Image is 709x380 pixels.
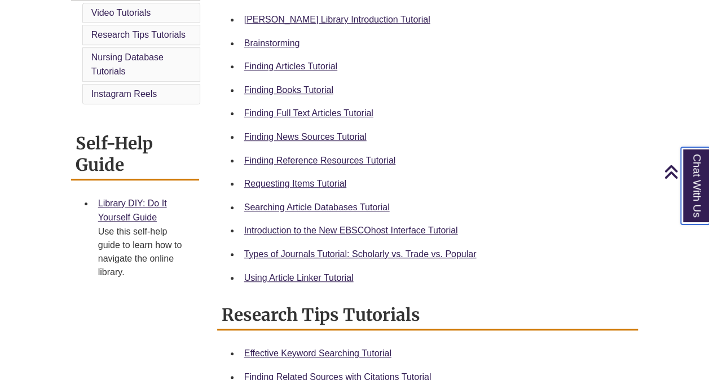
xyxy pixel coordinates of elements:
[244,156,396,165] a: Finding Reference Resources Tutorial
[244,179,346,188] a: Requesting Items Tutorial
[244,85,333,95] a: Finding Books Tutorial
[91,8,151,17] a: Video Tutorials
[244,132,367,142] a: Finding News Sources Tutorial
[91,52,164,77] a: Nursing Database Tutorials
[217,301,638,330] h2: Research Tips Tutorials
[91,30,186,39] a: Research Tips Tutorials
[244,249,477,259] a: Types of Journals Tutorial: Scholarly vs. Trade vs. Popular
[244,108,373,118] a: Finding Full Text Articles Tutorial
[98,198,167,223] a: Library DIY: Do It Yourself Guide
[244,61,337,71] a: Finding Articles Tutorial
[71,129,199,180] h2: Self-Help Guide
[244,273,354,282] a: Using Article Linker Tutorial
[244,38,300,48] a: Brainstorming
[244,348,391,358] a: Effective Keyword Searching Tutorial
[244,226,458,235] a: Introduction to the New EBSCOhost Interface Tutorial
[98,225,190,279] div: Use this self-help guide to learn how to navigate the online library.
[664,164,706,179] a: Back to Top
[244,202,390,212] a: Searching Article Databases Tutorial
[91,89,157,99] a: Instagram Reels
[244,15,430,24] a: [PERSON_NAME] Library Introduction Tutorial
